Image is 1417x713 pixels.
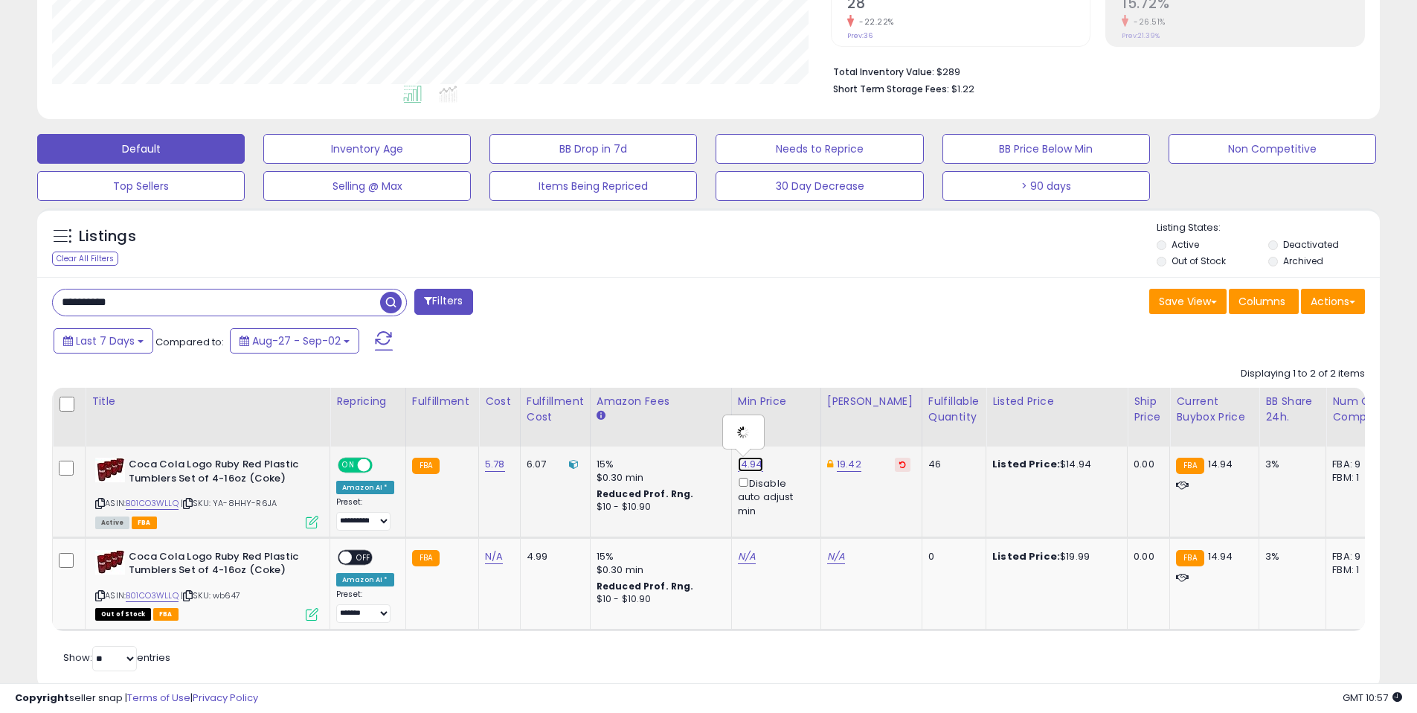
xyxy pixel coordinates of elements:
a: 19.42 [837,457,861,472]
a: Terms of Use [127,691,190,705]
div: Displaying 1 to 2 of 2 items [1241,367,1365,381]
span: FBA [132,517,157,529]
div: [PERSON_NAME] [827,394,916,409]
div: 6.07 [527,458,579,471]
span: 14.94 [1208,457,1233,471]
span: | SKU: YA-8HHY-R6JA [181,497,277,509]
div: Cost [485,394,514,409]
span: Aug-27 - Sep-02 [252,333,341,348]
div: Listed Price [992,394,1121,409]
b: Reduced Prof. Rng. [597,580,694,592]
a: B01CO3WLLQ [126,589,179,602]
div: 0.00 [1134,458,1158,471]
div: Amazon AI * [336,481,394,494]
span: | SKU: wb647 [181,589,240,601]
small: FBA [412,458,440,474]
p: Listing States: [1157,221,1380,235]
small: Prev: 36 [847,31,873,40]
div: $10 - $10.90 [597,501,720,514]
button: > 90 days [942,171,1150,201]
a: N/A [738,549,756,564]
b: Listed Price: [992,457,1060,471]
div: 46 [928,458,974,471]
div: 15% [597,550,720,563]
b: Coca Cola Logo Ruby Red Plastic Tumblers Set of 4-16oz (Coke) [129,550,309,581]
div: Fulfillable Quantity [928,394,980,425]
a: 14.94 [738,457,763,472]
a: N/A [485,549,503,564]
button: Columns [1229,289,1299,314]
span: FBA [153,608,179,621]
button: Items Being Repriced [489,171,697,201]
div: Amazon Fees [597,394,725,409]
div: ASIN: [95,550,318,619]
div: 3% [1265,550,1314,563]
button: Actions [1301,289,1365,314]
div: Num of Comp. [1332,394,1387,425]
div: FBM: 1 [1332,471,1381,485]
span: 2025-09-10 10:57 GMT [1343,691,1402,705]
span: All listings that are currently out of stock and unavailable for purchase on Amazon [95,608,151,621]
div: Title [91,394,324,409]
label: Active [1172,238,1199,251]
button: Inventory Age [263,134,471,164]
div: $10 - $10.90 [597,593,720,606]
div: 0 [928,550,974,563]
div: Preset: [336,589,394,623]
div: Clear All Filters [52,252,118,266]
a: B01CO3WLLQ [126,497,179,510]
b: Total Inventory Value: [833,65,934,78]
span: 14.94 [1208,549,1233,563]
span: All listings currently available for purchase on Amazon [95,517,129,529]
b: Reduced Prof. Rng. [597,487,694,500]
small: -26.51% [1128,16,1166,28]
button: Top Sellers [37,171,245,201]
span: Compared to: [155,335,224,349]
div: ASIN: [95,458,318,527]
div: $0.30 min [597,563,720,577]
a: Privacy Policy [193,691,258,705]
div: 0.00 [1134,550,1158,563]
button: BB Drop in 7d [489,134,697,164]
button: Filters [414,289,472,315]
div: seller snap | | [15,691,258,706]
label: Out of Stock [1172,255,1226,267]
b: Listed Price: [992,549,1060,563]
div: 15% [597,458,720,471]
div: Min Price [738,394,814,409]
li: $289 [833,62,1354,80]
button: Save View [1149,289,1227,314]
div: FBA: 9 [1332,458,1381,471]
div: Disable auto adjust min [738,475,809,518]
label: Deactivated [1283,238,1339,251]
b: Short Term Storage Fees: [833,83,949,95]
button: Aug-27 - Sep-02 [230,328,359,354]
span: ON [339,459,358,472]
small: Prev: 21.39% [1122,31,1160,40]
button: Non Competitive [1169,134,1376,164]
span: Last 7 Days [76,333,135,348]
button: Selling @ Max [263,171,471,201]
b: Coca Cola Logo Ruby Red Plastic Tumblers Set of 4-16oz (Coke) [129,458,309,489]
img: 414g20OfpBL._SL40_.jpg [95,550,125,575]
div: Current Buybox Price [1176,394,1253,425]
small: Amazon Fees. [597,409,605,423]
div: BB Share 24h. [1265,394,1320,425]
span: OFF [352,551,376,563]
div: $19.99 [992,550,1116,563]
div: FBM: 1 [1332,563,1381,577]
small: -22.22% [854,16,894,28]
button: BB Price Below Min [942,134,1150,164]
div: Fulfillment Cost [527,394,584,425]
div: 3% [1265,458,1314,471]
button: Last 7 Days [54,328,153,354]
label: Archived [1283,255,1323,267]
div: Preset: [336,497,394,531]
div: Amazon AI * [336,573,394,586]
span: Show: entries [63,650,170,665]
a: 5.78 [485,457,505,472]
button: Default [37,134,245,164]
div: $0.30 min [597,471,720,485]
div: Fulfillment [412,394,472,409]
div: $14.94 [992,458,1116,471]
